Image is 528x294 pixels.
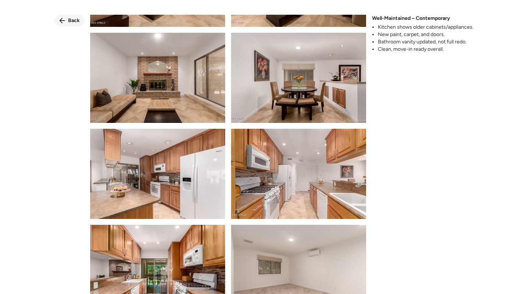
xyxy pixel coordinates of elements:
[378,38,474,46] li: Bathroom vanity updated, not full redo.
[68,17,80,24] span: Back
[372,15,450,22] span: Well-Maintained – Contemporary
[231,33,366,123] img: product
[231,129,366,219] img: product
[378,46,474,53] li: Clean, move-in ready overall.
[378,31,474,38] li: New paint, carpet, and doors.
[378,24,474,31] li: Kitchen shows older cabinets/appliances.
[90,129,225,219] img: product
[90,33,225,123] img: product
